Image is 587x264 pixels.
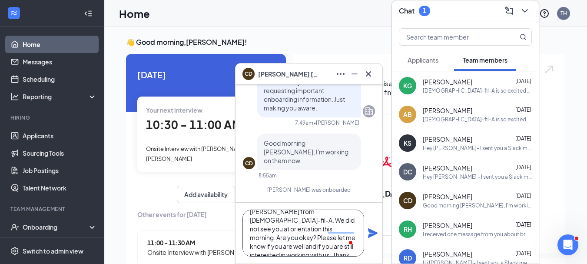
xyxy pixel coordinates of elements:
[23,92,97,101] div: Reporting
[423,221,472,230] span: [PERSON_NAME]
[349,69,360,79] svg: Minimize
[515,193,531,199] span: [DATE]
[348,67,361,81] button: Minimize
[245,160,253,167] div: CD
[243,186,375,194] div: [PERSON_NAME] was onboarded
[515,135,531,142] span: [DATE]
[146,145,250,162] span: Onsite Interview with [PERSON_NAME]-[PERSON_NAME]
[423,202,532,209] div: Good morning [PERSON_NAME], I'm working on them now.
[146,117,242,132] span: 10:30 - 11:00 AM
[84,9,93,18] svg: Collapse
[403,196,412,205] div: CD
[10,223,19,231] svg: UserCheck
[423,192,472,201] span: [PERSON_NAME]
[23,127,97,144] a: Applicants
[518,4,532,18] button: ChevronDown
[557,234,578,255] iframe: Intercom live chat
[423,144,532,152] div: Hey [PERSON_NAME]- I sent you a Slack message, just making you aware since this is the first Slac...
[404,254,412,262] div: RD
[23,162,97,179] a: Job Postings
[408,56,438,64] span: Applicants
[515,250,531,257] span: [DATE]
[313,119,359,127] span: • [PERSON_NAME]
[10,114,95,121] div: Hiring
[23,144,97,162] a: Sourcing Tools
[10,205,95,213] div: Team Management
[10,247,19,255] svg: Settings
[423,7,426,14] div: 1
[23,247,83,255] div: Switch to admin view
[515,107,531,113] span: [DATE]
[147,247,257,257] span: Onsite Interview with [PERSON_NAME]
[23,223,90,231] div: Onboarding
[361,67,375,81] button: Cross
[502,4,516,18] button: ComposeMessage
[403,110,412,119] div: AB
[295,119,313,127] div: 7:49am
[335,69,346,79] svg: Ellipses
[403,81,412,90] div: KG
[515,221,531,228] span: [DATE]
[137,68,275,81] span: [DATE]
[423,116,532,123] div: [DEMOGRAPHIC_DATA]-fil-A is so excited for you to join our team! Do you know anyone else who migh...
[423,173,532,180] div: Hey [PERSON_NAME] - I sent you a Slack message, just making you aware since this is the first Sla...
[23,36,97,53] a: Home
[177,186,235,203] button: Add availability
[23,179,97,197] a: Talent Network
[258,69,319,79] span: [PERSON_NAME] [PERSON_NAME]
[23,53,97,70] a: Messages
[539,8,550,19] svg: QuestionInfo
[10,92,19,101] svg: Analysis
[264,139,348,164] span: Good morning [PERSON_NAME], I'm working on them now.
[364,106,374,117] svg: Company
[423,77,472,86] span: [PERSON_NAME]
[560,10,567,17] div: TH
[334,67,348,81] button: Ellipses
[520,6,530,16] svg: ChevronDown
[126,37,565,47] h3: 👋 Good morning, [PERSON_NAME] !
[544,64,555,74] img: open.6027fd2a22e1237b5b06.svg
[119,6,150,21] h1: Home
[242,210,364,257] textarea: To enrich screen reader interactions, please activate Accessibility in Grammarly extension settings
[137,210,275,219] span: Other events for [DATE]
[23,236,97,253] a: Team
[515,164,531,170] span: [DATE]
[403,167,412,176] div: DC
[404,139,411,147] div: KS
[146,106,202,114] span: Your next interview
[23,70,97,88] a: Scheduling
[399,29,502,45] input: Search team member
[423,135,472,144] span: [PERSON_NAME]
[399,6,415,16] h3: Chat
[259,172,277,179] div: 8:55am
[423,87,532,94] div: [DEMOGRAPHIC_DATA]-fil-A is so excited for you to join our team! Do you know anyone else who migh...
[147,238,257,247] span: 11:00 - 11:30 AM
[520,33,527,40] svg: MagnifyingGlass
[363,69,374,79] svg: Cross
[423,164,472,172] span: [PERSON_NAME]
[423,250,472,258] span: [PERSON_NAME]
[10,9,18,17] svg: WorkstreamLogo
[423,231,532,238] div: I received one message from you about bringing payment when I pick up my uniform. Has it arrived?! 😊
[463,56,507,64] span: Team members
[423,106,472,115] span: [PERSON_NAME]
[504,6,514,16] svg: ComposeMessage
[368,228,378,238] svg: Plane
[404,225,412,234] div: RH
[515,78,531,84] span: [DATE]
